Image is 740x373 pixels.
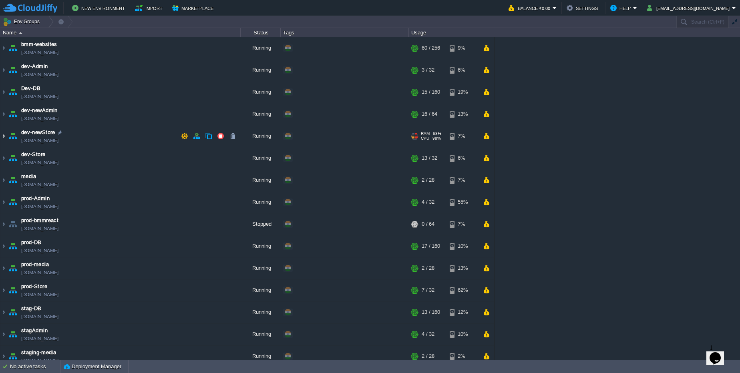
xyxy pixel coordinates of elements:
[422,213,434,235] div: 0 / 64
[0,235,7,257] img: AMDAwAAAACH5BAEAAAAALAAAAAABAAEAAAICRAEAOw==
[21,335,58,343] span: [DOMAIN_NAME]
[450,257,476,279] div: 13%
[567,3,600,13] button: Settings
[21,203,58,211] span: [DOMAIN_NAME]
[7,323,18,345] img: AMDAwAAAACH5BAEAAAAALAAAAAABAAEAAAICRAEAOw==
[241,169,281,191] div: Running
[7,213,18,235] img: AMDAwAAAACH5BAEAAAAALAAAAAABAAEAAAICRAEAOw==
[241,28,280,37] div: Status
[21,62,48,70] span: dev-Admin
[21,239,42,247] a: prod-DB
[7,169,18,191] img: AMDAwAAAACH5BAEAAAAALAAAAAABAAEAAAICRAEAOw==
[21,136,58,144] span: [DOMAIN_NAME]
[450,147,476,169] div: 6%
[72,3,127,13] button: New Environment
[422,301,440,323] div: 13 / 160
[281,28,408,37] div: Tags
[450,235,476,257] div: 10%
[21,305,42,313] a: stag-DB
[21,247,58,255] span: [DOMAIN_NAME]
[7,37,18,59] img: AMDAwAAAACH5BAEAAAAALAAAAAABAAEAAAICRAEAOw==
[450,37,476,59] div: 9%
[21,106,58,114] a: dev-newAdmin
[0,147,7,169] img: AMDAwAAAACH5BAEAAAAALAAAAAABAAEAAAICRAEAOw==
[0,103,7,125] img: AMDAwAAAACH5BAEAAAAALAAAAAABAAEAAAICRAEAOw==
[450,103,476,125] div: 13%
[422,235,440,257] div: 17 / 160
[422,191,434,213] div: 4 / 32
[0,345,7,367] img: AMDAwAAAACH5BAEAAAAALAAAAAABAAEAAAICRAEAOw==
[21,40,57,48] a: bmm-websites
[610,3,633,13] button: Help
[21,327,48,335] a: stagAdmin
[7,345,18,367] img: AMDAwAAAACH5BAEAAAAALAAAAAABAAEAAAICRAEAOw==
[450,125,476,147] div: 7%
[241,301,281,323] div: Running
[21,195,50,203] a: prod-Admin
[21,70,58,78] span: [DOMAIN_NAME]
[241,59,281,81] div: Running
[0,257,7,279] img: AMDAwAAAACH5BAEAAAAALAAAAAABAAEAAAICRAEAOw==
[422,323,434,345] div: 4 / 32
[241,191,281,213] div: Running
[422,147,437,169] div: 13 / 32
[241,147,281,169] div: Running
[21,357,58,365] a: [DOMAIN_NAME]
[450,301,476,323] div: 12%
[19,32,22,34] img: AMDAwAAAACH5BAEAAAAALAAAAAABAAEAAAICRAEAOw==
[422,169,434,191] div: 2 / 28
[7,147,18,169] img: AMDAwAAAACH5BAEAAAAALAAAAAABAAEAAAICRAEAOw==
[422,345,434,367] div: 2 / 28
[21,150,46,158] a: dev-Store
[21,172,36,180] a: media
[450,213,476,235] div: 7%
[7,59,18,81] img: AMDAwAAAACH5BAEAAAAALAAAAAABAAEAAAICRAEAOw==
[409,28,494,37] div: Usage
[21,225,58,233] span: [DOMAIN_NAME]
[422,37,440,59] div: 60 / 256
[422,59,434,81] div: 3 / 32
[135,3,165,13] button: Import
[21,283,47,291] a: prod-Store
[241,345,281,367] div: Running
[21,84,40,92] a: Dev-DB
[1,28,240,37] div: Name
[21,291,58,299] span: [DOMAIN_NAME]
[450,323,476,345] div: 10%
[241,323,281,345] div: Running
[21,349,56,357] span: staging-media
[7,81,18,103] img: AMDAwAAAACH5BAEAAAAALAAAAAABAAEAAAICRAEAOw==
[64,363,121,371] button: Deployment Manager
[241,125,281,147] div: Running
[241,81,281,103] div: Running
[647,3,732,13] button: [EMAIL_ADDRESS][DOMAIN_NAME]
[21,180,58,189] a: [DOMAIN_NAME]
[0,37,7,59] img: AMDAwAAAACH5BAEAAAAALAAAAAABAAEAAAICRAEAOw==
[7,191,18,213] img: AMDAwAAAACH5BAEAAAAALAAAAAABAAEAAAICRAEAOw==
[241,103,281,125] div: Running
[450,345,476,367] div: 2%
[241,213,281,235] div: Stopped
[241,235,281,257] div: Running
[0,301,7,323] img: AMDAwAAAACH5BAEAAAAALAAAAAABAAEAAAICRAEAOw==
[21,128,55,136] a: dev-newStore
[421,136,429,141] span: CPU
[21,92,58,100] span: [DOMAIN_NAME]
[21,114,58,122] span: [DOMAIN_NAME]
[450,191,476,213] div: 55%
[0,125,7,147] img: AMDAwAAAACH5BAEAAAAALAAAAAABAAEAAAICRAEAOw==
[241,279,281,301] div: Running
[0,169,7,191] img: AMDAwAAAACH5BAEAAAAALAAAAAABAAEAAAICRAEAOw==
[172,3,216,13] button: Marketplace
[3,3,57,13] img: CloudJiffy
[450,59,476,81] div: 6%
[422,279,434,301] div: 7 / 32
